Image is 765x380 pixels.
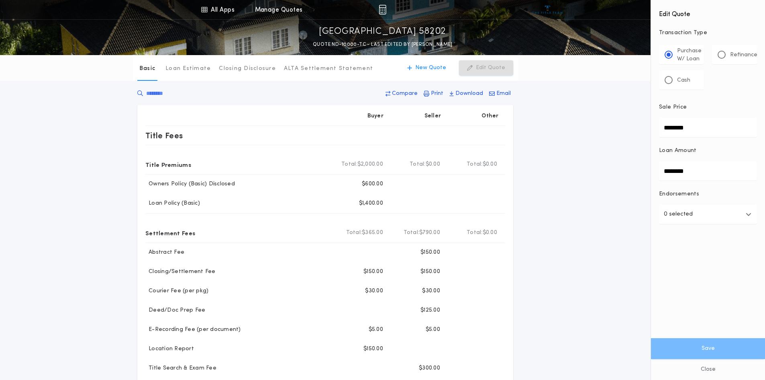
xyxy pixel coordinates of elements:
p: Settlement Fees [145,226,195,239]
button: Save [651,338,765,359]
span: $0.00 [483,229,497,237]
span: $0.00 [483,160,497,168]
button: New Quote [399,60,454,76]
p: Endorsements [659,190,757,198]
b: Total: [467,160,483,168]
p: Edit Quote [476,64,505,72]
p: Download [455,90,483,98]
p: Owners Policy (Basic) Disclosed [145,180,235,188]
p: Cash [677,76,690,84]
h4: Edit Quote [659,5,757,19]
p: Refinance [730,51,757,59]
button: 0 selected [659,205,757,224]
p: Loan Amount [659,147,697,155]
b: Total: [410,160,426,168]
p: Purchase W/ Loan [677,47,702,63]
b: Total: [404,229,420,237]
button: Close [651,359,765,380]
input: Loan Amount [659,161,757,181]
p: Compare [392,90,418,98]
p: E-Recording Fee (per document) [145,326,241,334]
b: Total: [341,160,357,168]
p: $600.00 [362,180,383,188]
p: Abstract Fee [145,249,184,257]
span: $790.00 [419,229,440,237]
p: Loan Policy (Basic) [145,199,200,207]
p: Loan Estimate [165,65,211,73]
p: [GEOGRAPHIC_DATA] 58202 [319,25,446,38]
p: Transaction Type [659,29,757,37]
p: Email [496,90,511,98]
p: $150.00 [420,268,440,276]
button: Compare [383,86,420,101]
p: Basic [139,65,155,73]
p: $125.00 [420,306,440,314]
span: $365.00 [362,229,383,237]
b: Total: [467,229,483,237]
p: Closing Disclosure [219,65,276,73]
p: $30.00 [365,287,383,295]
p: $300.00 [419,364,440,372]
img: vs-icon [532,6,563,14]
span: $0.00 [426,160,440,168]
p: Seller [424,112,441,120]
button: Email [487,86,513,101]
img: img [379,5,386,14]
p: ALTA Settlement Statement [284,65,373,73]
p: QUOTE ND-10000-TC - LAST EDITED BY [PERSON_NAME] [313,41,452,49]
p: Title Fees [145,129,183,142]
b: Total: [346,229,362,237]
p: Sale Price [659,103,687,111]
p: Print [431,90,443,98]
p: $30.00 [422,287,440,295]
p: 0 selected [664,210,693,219]
p: Deed/Doc Prep Fee [145,306,205,314]
p: Title Search & Exam Fee [145,364,216,372]
p: $150.00 [363,345,383,353]
button: Print [421,86,446,101]
p: Courier Fee (per pkg) [145,287,208,295]
p: $1,400.00 [359,199,383,207]
p: Title Premiums [145,158,191,171]
p: Other [482,112,499,120]
p: $150.00 [363,268,383,276]
p: $5.00 [426,326,440,334]
p: Buyer [367,112,384,120]
input: Sale Price [659,118,757,137]
button: Edit Quote [459,60,513,76]
button: Download [447,86,486,101]
span: $2,000.00 [357,160,383,168]
p: $5.00 [369,326,383,334]
p: Closing/Settlement Fee [145,268,216,276]
p: $150.00 [420,249,440,257]
p: New Quote [415,64,446,72]
p: Location Report [145,345,194,353]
